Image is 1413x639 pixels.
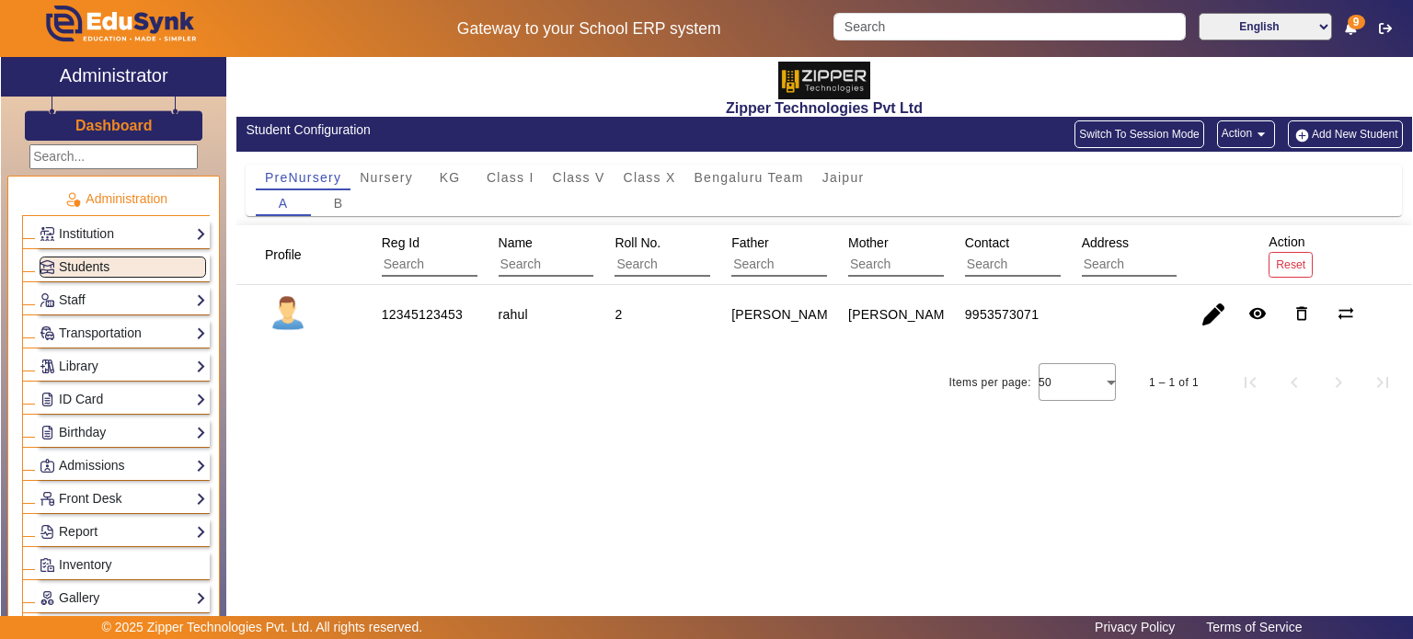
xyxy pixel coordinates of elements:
a: Dashboard [75,116,154,135]
h2: Administrator [60,64,168,86]
span: Name [499,235,533,250]
img: Administration.png [64,191,81,208]
div: 2 [615,305,622,324]
span: Contact [965,235,1009,250]
div: Contact [959,226,1153,283]
a: Students [40,257,206,278]
span: PreNursery [265,171,341,184]
mat-icon: remove_red_eye [1248,304,1267,323]
img: Inventory.png [40,558,54,572]
span: Father [731,235,768,250]
input: Search [833,13,1185,40]
span: A [279,197,289,210]
button: Next page [1316,360,1361,405]
button: Last page [1361,360,1405,405]
div: Roll No. [608,226,802,283]
input: Search [499,253,663,277]
div: Mother [842,226,1036,283]
button: Reset [1269,252,1313,277]
staff-with-status: rahul [499,307,528,322]
h2: Zipper Technologies Pvt Ltd [236,99,1412,117]
div: Father [725,226,919,283]
div: Reg Id [375,226,569,283]
div: Action [1262,225,1319,283]
span: Roll No. [615,235,661,250]
a: Inventory [40,554,206,576]
button: Switch To Session Mode [1074,120,1204,148]
span: Reg Id [382,235,419,250]
span: Class I [487,171,534,184]
div: [PERSON_NAME] [848,305,957,324]
img: profile.png [265,291,311,337]
input: Search [615,253,779,277]
mat-icon: delete_outline [1292,304,1311,323]
button: Add New Student [1288,120,1402,148]
h3: Dashboard [75,117,153,134]
button: Action [1217,120,1275,148]
h5: Gateway to your School ERP system [363,19,814,39]
a: Administrator [1,57,226,97]
span: KG [440,171,461,184]
span: Students [59,259,109,274]
span: Class V [553,171,605,184]
div: 1 – 1 of 1 [1149,373,1199,392]
p: Administration [22,189,210,209]
input: Search [965,253,1130,277]
input: Search [848,253,1013,277]
span: 9 [1348,15,1365,29]
input: Search [1082,253,1246,277]
img: Students.png [40,260,54,274]
input: Search [382,253,546,277]
div: 12345123453 [382,305,463,324]
span: Nursery [360,171,413,184]
img: add-new-student.png [1292,128,1312,143]
span: Profile [265,247,302,262]
span: B [334,197,344,210]
button: First page [1228,360,1272,405]
mat-icon: arrow_drop_down [1252,125,1270,143]
span: Inventory [59,557,112,572]
div: Address [1075,226,1269,283]
p: © 2025 Zipper Technologies Pvt. Ltd. All rights reserved. [102,618,423,637]
div: Profile [258,238,325,271]
span: Address [1082,235,1129,250]
button: Previous page [1272,360,1316,405]
a: Terms of Service [1197,615,1311,639]
div: [PERSON_NAME] [731,305,840,324]
span: Mother [848,235,889,250]
div: Student Configuration [246,120,814,140]
input: Search [731,253,896,277]
div: Items per page: [949,373,1031,392]
span: Bengaluru Team [695,171,804,184]
span: Class X [624,171,676,184]
div: 9953573071 [965,305,1039,324]
a: Privacy Policy [1086,615,1184,639]
span: Jaipur [822,171,865,184]
img: 36227e3f-cbf6-4043-b8fc-b5c5f2957d0a [778,62,870,99]
mat-icon: sync_alt [1337,304,1355,323]
input: Search... [29,144,198,169]
div: Name [492,226,686,283]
